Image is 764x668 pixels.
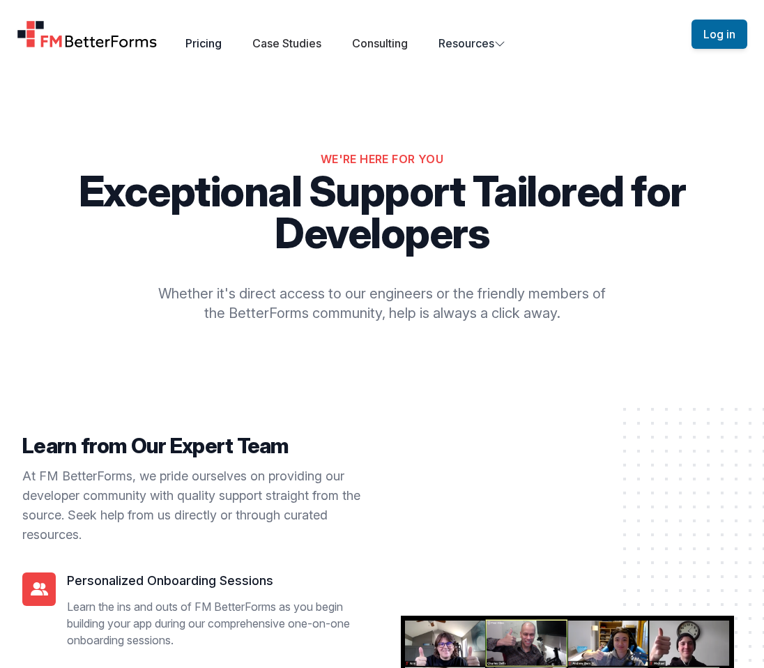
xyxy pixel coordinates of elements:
button: Resources [438,35,505,52]
a: Pricing [185,36,222,50]
p: At FM BetterForms, we pride ourselves on providing our developer community with quality support s... [22,466,371,545]
p: Personalized Onboarding Sessions [67,572,371,589]
a: Case Studies [252,36,321,50]
h2: We're here for you [22,151,742,167]
p: Exceptional Support Tailored for Developers [22,170,742,254]
a: Home [17,20,158,48]
a: Consulting [352,36,408,50]
p: Whether it's direct access to our engineers or the friendly members of the BetterForms community,... [148,284,616,323]
dd: Learn the ins and outs of FM BetterForms as you begin building your app during our comprehensive ... [67,598,371,648]
h3: Learn from Our Expert Team [22,433,371,458]
button: Log in [692,20,747,49]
